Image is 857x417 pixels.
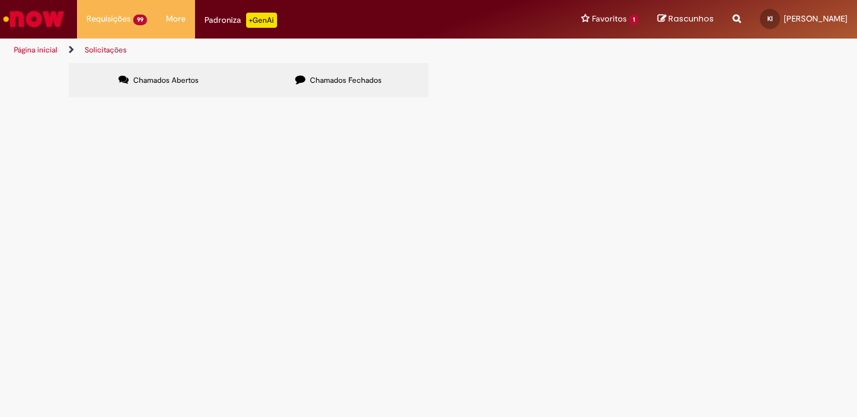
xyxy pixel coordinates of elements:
[133,75,199,85] span: Chamados Abertos
[204,13,277,28] div: Padroniza
[668,13,714,25] span: Rascunhos
[629,15,639,25] span: 1
[85,45,127,55] a: Solicitações
[658,13,714,25] a: Rascunhos
[14,45,57,55] a: Página inicial
[166,13,186,25] span: More
[246,13,277,28] p: +GenAi
[133,15,147,25] span: 99
[784,13,848,24] span: [PERSON_NAME]
[9,39,562,62] ul: Trilhas de página
[86,13,131,25] span: Requisições
[310,75,382,85] span: Chamados Fechados
[767,15,772,23] span: KI
[1,6,66,32] img: ServiceNow
[592,13,627,25] span: Favoritos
